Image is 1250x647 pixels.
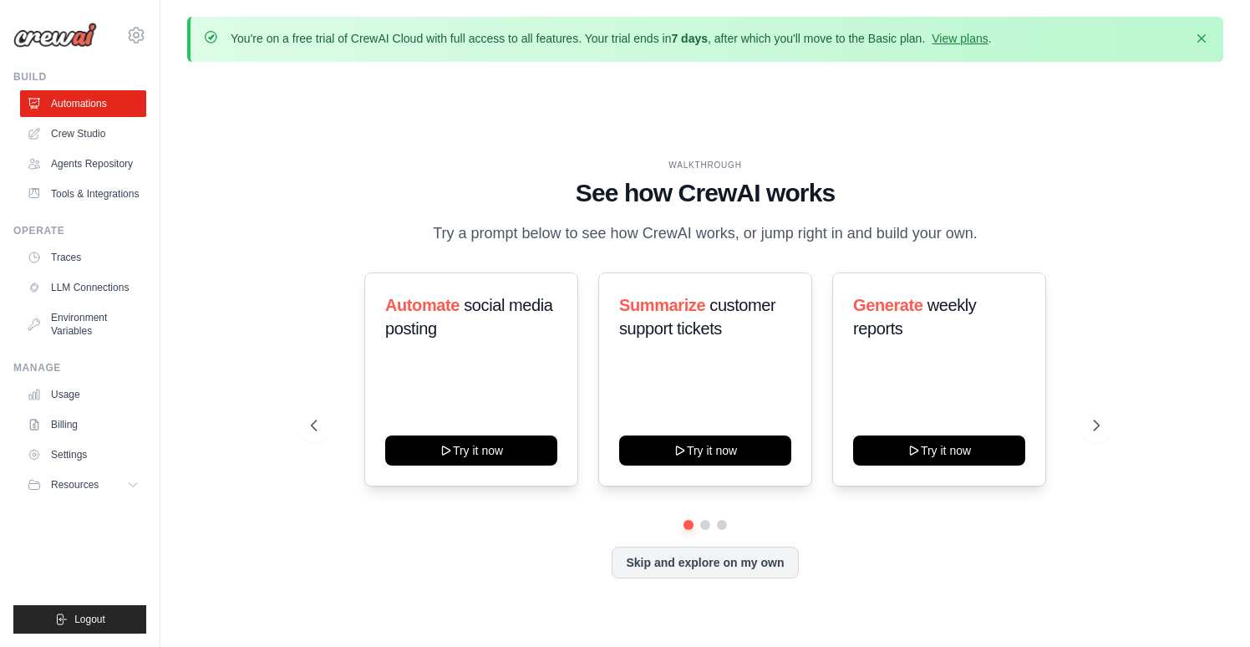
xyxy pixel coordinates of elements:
a: Environment Variables [20,304,146,344]
div: WALKTHROUGH [311,159,1100,171]
button: Try it now [619,436,791,466]
span: Resources [51,478,99,492]
span: Summarize [619,296,705,314]
span: Logout [74,613,105,626]
p: You're on a free trial of CrewAI Cloud with full access to all features. Your trial ends in , aft... [231,30,992,47]
a: Settings [20,441,146,468]
a: LLM Connections [20,274,146,301]
button: Skip and explore on my own [612,547,798,578]
div: Build [13,70,146,84]
span: Automate [385,296,460,314]
span: social media posting [385,296,553,338]
a: Tools & Integrations [20,181,146,207]
a: Billing [20,411,146,438]
button: Resources [20,471,146,498]
img: Logo [13,23,97,48]
a: Traces [20,244,146,271]
a: View plans [932,32,988,45]
a: Automations [20,90,146,117]
button: Try it now [385,436,557,466]
button: Try it now [853,436,1025,466]
div: Manage [13,361,146,374]
div: Operate [13,224,146,237]
a: Agents Repository [20,150,146,177]
a: Crew Studio [20,120,146,147]
iframe: Chat Widget [1166,567,1250,647]
h1: See how CrewAI works [311,178,1100,208]
span: Generate [853,296,923,314]
a: Usage [20,381,146,408]
button: Logout [13,605,146,634]
p: Try a prompt below to see how CrewAI works, or jump right in and build your own. [424,222,986,246]
strong: 7 days [671,32,708,45]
